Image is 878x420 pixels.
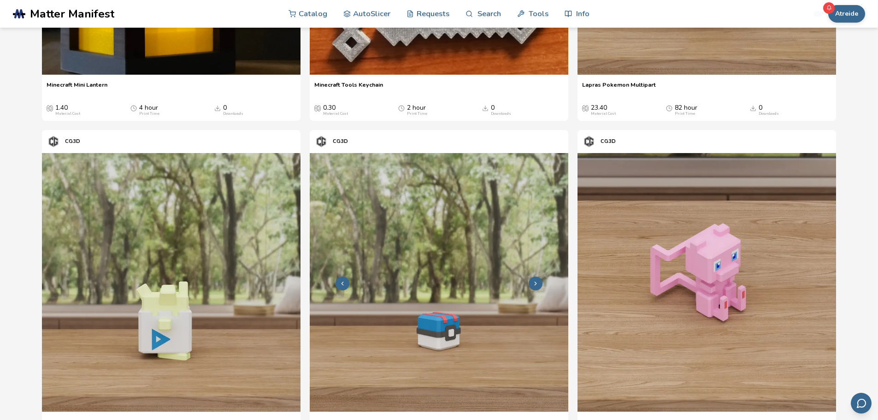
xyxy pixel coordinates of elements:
div: Material Cost [323,112,348,116]
div: Material Cost [55,112,80,116]
a: Lapras Pokemon Multipart [582,81,656,95]
div: 0 [491,104,511,116]
div: Material Cost [591,112,616,116]
div: 1.40 [55,104,80,116]
button: Atreide [828,5,865,23]
p: CG3D [333,136,348,146]
button: Send feedback via email [851,393,872,414]
div: 2 hour [407,104,427,116]
img: CG3D's profile [314,135,328,148]
a: CG3D's profileCG3D [310,130,353,153]
div: Downloads [759,112,779,116]
span: Matter Manifest [30,7,114,20]
p: CG3D [601,136,616,146]
span: Average Print Time [398,104,405,112]
div: 0 [759,104,779,116]
div: 0 [223,104,243,116]
a: Minecraft Tools Keychain [314,81,383,95]
img: CG3D's profile [47,135,60,148]
img: CG3D's profile [582,135,596,148]
span: Downloads [214,104,221,112]
div: 82 hour [675,104,697,116]
span: Average Print Time [130,104,137,112]
div: 4 hour [139,104,159,116]
div: 0.30 [323,104,348,116]
p: CG3D [65,136,80,146]
div: Downloads [223,112,243,116]
a: CG3D's profileCG3D [577,130,620,153]
div: 23.40 [591,104,616,116]
span: Average Print Time [666,104,672,112]
a: Minecraft Mini Lantern [47,81,107,95]
span: Average Cost [582,104,589,112]
div: Print Time [139,112,159,116]
div: Downloads [491,112,511,116]
span: Downloads [482,104,489,112]
div: Print Time [407,112,427,116]
span: Average Cost [47,104,53,112]
div: Print Time [675,112,695,116]
span: Downloads [750,104,756,112]
a: CG3D's profileCG3D [42,130,85,153]
span: Average Cost [314,104,321,112]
